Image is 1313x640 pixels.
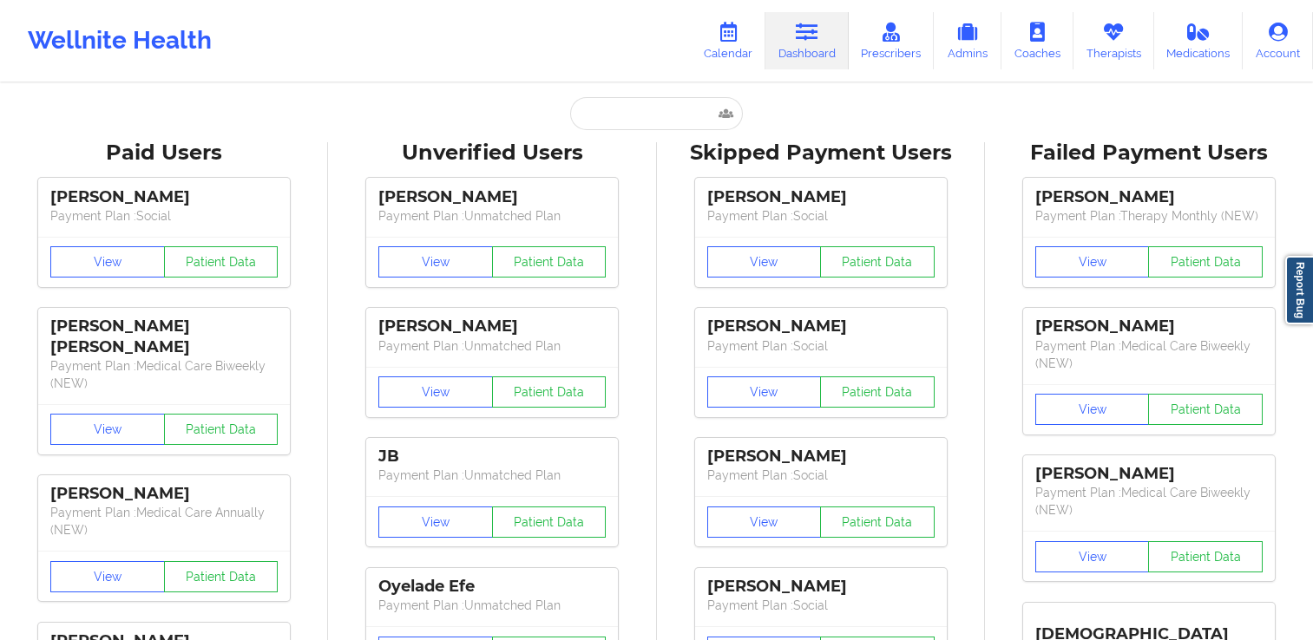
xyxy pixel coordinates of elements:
[378,317,606,336] div: [PERSON_NAME]
[50,207,278,225] p: Payment Plan : Social
[492,376,607,408] button: Patient Data
[707,246,822,278] button: View
[1035,187,1263,207] div: [PERSON_NAME]
[50,187,278,207] div: [PERSON_NAME]
[378,337,606,355] p: Payment Plan : Unmatched Plan
[378,246,493,278] button: View
[691,12,765,69] a: Calendar
[1035,246,1150,278] button: View
[1035,337,1263,372] p: Payment Plan : Medical Care Biweekly (NEW)
[1154,12,1244,69] a: Medications
[707,337,935,355] p: Payment Plan : Social
[1001,12,1073,69] a: Coaches
[849,12,935,69] a: Prescribers
[164,414,279,445] button: Patient Data
[820,376,935,408] button: Patient Data
[340,140,644,167] div: Unverified Users
[1285,256,1313,324] a: Report Bug
[1035,394,1150,425] button: View
[820,246,935,278] button: Patient Data
[707,597,935,614] p: Payment Plan : Social
[50,561,165,592] button: View
[820,506,935,538] button: Patient Data
[378,447,606,467] div: JB
[1035,207,1263,225] p: Payment Plan : Therapy Monthly (NEW)
[707,467,935,484] p: Payment Plan : Social
[997,140,1301,167] div: Failed Payment Users
[707,187,935,207] div: [PERSON_NAME]
[50,357,278,392] p: Payment Plan : Medical Care Biweekly (NEW)
[378,577,606,597] div: Oyelade Efe
[1148,394,1263,425] button: Patient Data
[1035,317,1263,336] div: [PERSON_NAME]
[1073,12,1154,69] a: Therapists
[1148,541,1263,572] button: Patient Data
[50,504,278,539] p: Payment Plan : Medical Care Annually (NEW)
[378,376,493,408] button: View
[707,317,935,336] div: [PERSON_NAME]
[378,467,606,484] p: Payment Plan : Unmatched Plan
[669,140,973,167] div: Skipped Payment Users
[164,561,279,592] button: Patient Data
[1035,464,1263,484] div: [PERSON_NAME]
[50,317,278,356] div: [PERSON_NAME] [PERSON_NAME]
[1035,484,1263,519] p: Payment Plan : Medical Care Biweekly (NEW)
[164,246,279,278] button: Patient Data
[1148,246,1263,278] button: Patient Data
[492,246,607,278] button: Patient Data
[378,207,606,225] p: Payment Plan : Unmatched Plan
[707,577,935,597] div: [PERSON_NAME]
[707,506,822,538] button: View
[378,506,493,538] button: View
[492,506,607,538] button: Patient Data
[50,484,278,504] div: [PERSON_NAME]
[50,246,165,278] button: View
[1243,12,1313,69] a: Account
[707,207,935,225] p: Payment Plan : Social
[12,140,316,167] div: Paid Users
[765,12,849,69] a: Dashboard
[378,187,606,207] div: [PERSON_NAME]
[707,447,935,467] div: [PERSON_NAME]
[378,597,606,614] p: Payment Plan : Unmatched Plan
[934,12,1001,69] a: Admins
[707,376,822,408] button: View
[50,414,165,445] button: View
[1035,541,1150,572] button: View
